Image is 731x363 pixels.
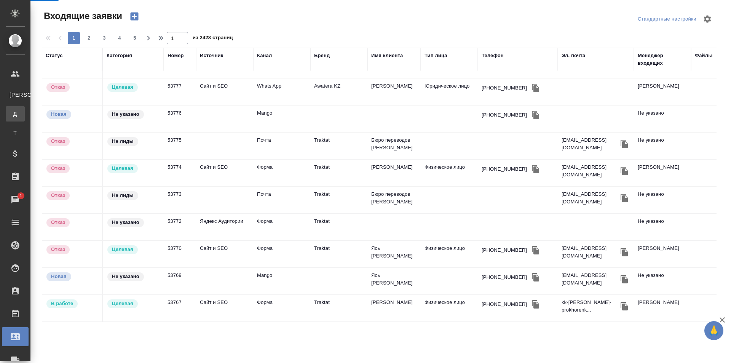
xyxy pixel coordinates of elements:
[164,214,196,240] td: 53772
[314,52,330,59] div: Бренд
[196,241,253,267] td: Сайт и SEO
[46,299,98,309] div: Присваивается автоматически после выбора менеджера. Заявка передается КМу и биздеву на расчет и д...
[46,272,98,282] div: Новые заявки без ответственного менеджера КВ
[562,52,585,59] div: Эл. почта
[638,52,687,67] div: Менеджер входящих
[112,273,139,280] p: Не указано
[6,125,25,141] a: Т
[562,299,619,314] p: kk-[PERSON_NAME]-prokhorenk...
[619,165,630,177] button: Скопировать
[168,52,184,59] div: Номер
[200,52,223,59] div: Источник
[51,219,65,226] p: Отказ
[482,301,527,308] div: [PHONE_NUMBER]
[113,34,126,42] span: 4
[482,165,527,173] div: [PHONE_NUMBER]
[129,34,141,42] span: 5
[98,32,110,44] button: 3
[634,78,691,105] td: [PERSON_NAME]
[253,133,310,159] td: Почта
[634,268,691,294] td: Не указано
[530,109,541,121] button: Скопировать
[530,245,541,256] button: Скопировать
[367,160,421,186] td: [PERSON_NAME]
[253,78,310,105] td: Whats App
[253,214,310,240] td: Форма
[112,246,133,253] p: Целевая
[46,245,98,255] div: Целевые заявки, по которым не подтвердили заказ
[310,78,367,105] td: Awatera KZ
[562,190,619,206] p: [EMAIL_ADDRESS][DOMAIN_NAME]
[164,106,196,132] td: 53776
[83,32,95,44] button: 2
[107,136,160,147] div: Это спам, фрилансеры, текущие клиенты и т.д.
[51,138,65,145] p: Отказ
[310,160,367,186] td: Traktat
[619,301,630,312] button: Скопировать
[634,241,691,267] td: [PERSON_NAME]
[530,299,541,310] button: Скопировать
[530,163,541,175] button: Скопировать
[83,34,95,42] span: 2
[619,273,630,285] button: Скопировать
[164,78,196,105] td: 53777
[51,246,65,253] p: Отказ
[253,241,310,267] td: Форма
[421,160,478,186] td: Физическое лицо
[530,82,541,94] button: Скопировать
[6,87,25,102] a: [PERSON_NAME]
[42,10,122,22] span: Входящие заявки
[164,187,196,213] td: 53773
[619,192,630,204] button: Скопировать
[482,84,527,92] div: [PHONE_NUMBER]
[634,160,691,186] td: [PERSON_NAME]
[129,32,141,44] button: 5
[367,78,421,105] td: [PERSON_NAME]
[112,138,134,145] p: Не лиды
[193,33,233,44] span: из 2428 страниц
[107,52,132,59] div: Категория
[46,163,98,174] div: Целевые заявки, по которым не подтвердили заказ
[196,214,253,240] td: Яндекс Аудитории
[196,295,253,321] td: Сайт и SEO
[107,190,160,201] div: Это спам, фрилансеры, текущие клиенты и т.д.
[253,187,310,213] td: Почта
[562,163,619,179] p: [EMAIL_ADDRESS][DOMAIN_NAME]
[125,10,144,23] button: Создать
[196,78,253,105] td: Сайт и SEO
[253,268,310,294] td: Mango
[530,272,541,283] button: Скопировать
[113,32,126,44] button: 4
[636,13,698,25] div: split button
[46,217,98,228] div: Целевые заявки, по которым не подтвердили заказ
[253,295,310,321] td: Форма
[164,160,196,186] td: 53774
[482,52,504,59] div: Телефон
[15,192,27,200] span: 1
[10,91,21,99] span: [PERSON_NAME]
[634,106,691,132] td: Не указано
[112,300,133,307] p: Целевая
[634,295,691,321] td: [PERSON_NAME]
[164,241,196,267] td: 53770
[51,192,65,199] p: Отказ
[2,190,29,209] a: 1
[367,187,421,213] td: Бюро переводов [PERSON_NAME]
[619,246,630,258] button: Скопировать
[707,323,720,339] span: 🙏
[112,192,134,199] p: Не лиды
[310,295,367,321] td: Traktat
[482,111,527,119] div: [PHONE_NUMBER]
[253,160,310,186] td: Форма
[51,300,73,307] p: В работе
[367,241,421,267] td: Ясь [PERSON_NAME]
[10,110,21,118] span: Д
[51,165,65,172] p: Отказ
[310,133,367,159] td: Traktat
[367,133,421,159] td: Бюро переводов [PERSON_NAME]
[164,295,196,321] td: 53767
[10,129,21,137] span: Т
[698,10,717,28] span: Настроить таблицу
[310,214,367,240] td: Traktat
[253,106,310,132] td: Mango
